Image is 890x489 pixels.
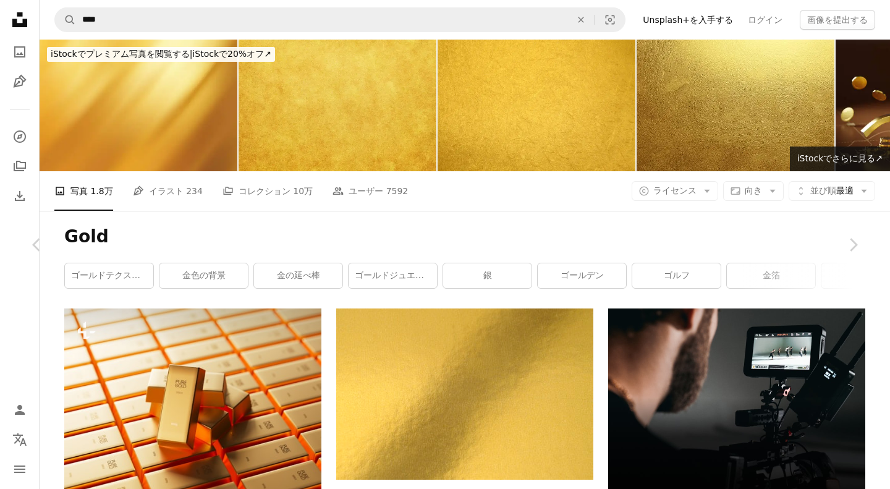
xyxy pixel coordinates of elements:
[47,47,275,62] div: iStockで20%オフ ↗
[723,181,784,201] button: 向き
[7,184,32,208] a: ダウンロード履歴
[7,154,32,179] a: コレクション
[632,263,721,288] a: ゴルフ
[810,185,854,197] span: 最適
[7,40,32,64] a: 写真
[816,185,890,304] a: 次へ
[55,8,76,32] button: Unsplashで検索する
[637,40,834,171] img: Brushed Gold
[810,185,836,195] span: 並び順
[51,49,192,59] span: iStockでプレミアム写真を閲覧する |
[7,398,32,422] a: ログイン / 登録する
[7,457,32,482] button: メニュー
[40,40,282,69] a: iStockでプレミアム写真を閲覧する|iStockで20%オフ↗
[797,153,883,163] span: iStockでさらに見る ↗
[349,263,437,288] a: ゴールドジュエリー
[64,226,865,248] h1: Gold
[333,171,408,211] a: ユーザー 7592
[386,184,409,198] span: 7592
[632,181,718,201] button: ライセンス
[239,40,436,171] img: 日本の新年ヴィンテージゴールドカラー紙の質感やグランジの背景
[186,184,203,198] span: 234
[7,69,32,94] a: イラスト
[40,40,237,171] img: Gold Blurred Background
[789,181,875,201] button: 並び順最適
[635,10,740,30] a: Unsplash+を入手する
[254,263,342,288] a: 金の延べ棒
[336,388,593,399] a: 黄色と白のエリアラグ
[653,185,697,195] span: ライセンス
[222,171,313,211] a: コレクション 10万
[538,263,626,288] a: ゴールデン
[65,263,153,288] a: ゴールドテクスチャ
[336,308,593,480] img: 黄色と白のエリアラグ
[7,427,32,452] button: 言語
[567,8,595,32] button: 全てクリア
[64,398,321,409] a: 2本の金の延べ棒が重なり合って座っている
[745,185,762,195] span: 向き
[800,10,875,30] button: 画像を提出する
[443,263,532,288] a: 銀
[7,124,32,149] a: 探す
[727,263,815,288] a: 金箔
[293,184,313,198] span: 10万
[740,10,790,30] a: ログイン
[595,8,625,32] button: ビジュアル検索
[54,7,625,32] form: サイト内でビジュアルを探す
[133,171,203,211] a: イラスト 234
[159,263,248,288] a: 金色の背景
[790,147,890,171] a: iStockでさらに見る↗
[438,40,635,171] img: ゴールドテクスチャ背景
